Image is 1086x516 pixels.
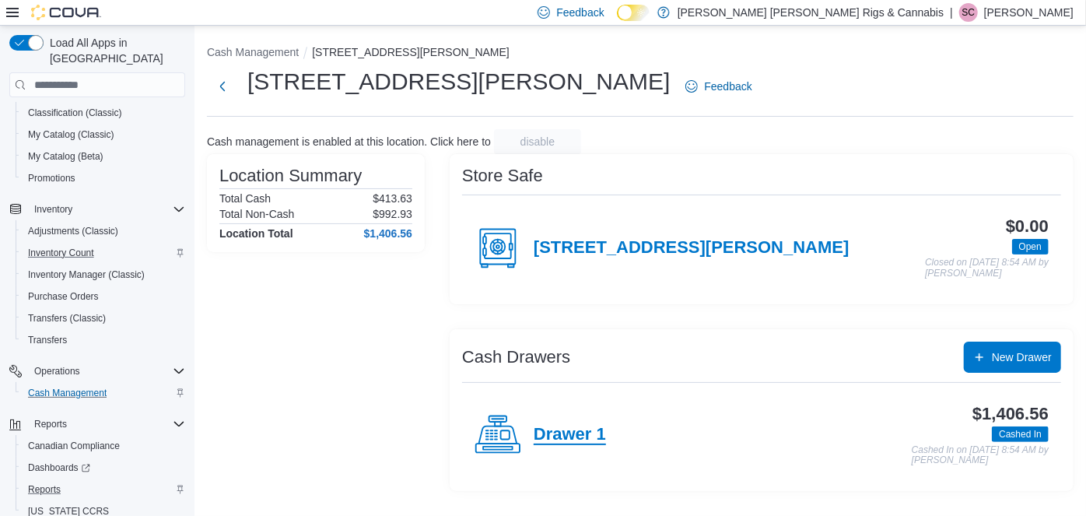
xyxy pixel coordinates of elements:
span: My Catalog (Classic) [22,125,185,144]
button: Cash Management [16,382,191,404]
button: Next [207,71,238,102]
a: Feedback [679,71,758,102]
h1: [STREET_ADDRESS][PERSON_NAME] [247,66,670,97]
span: Classification (Classic) [28,107,122,119]
input: Dark Mode [617,5,650,21]
a: Cash Management [22,384,113,402]
span: Purchase Orders [22,287,185,306]
h6: Total Non-Cash [219,208,295,220]
p: Cashed In on [DATE] 8:54 AM by [PERSON_NAME] [912,445,1049,466]
span: Feedback [556,5,604,20]
h3: $0.00 [1006,217,1049,236]
span: Dark Mode [617,21,618,22]
span: Open [1012,239,1049,254]
span: Inventory [34,203,72,216]
a: Inventory Count [22,244,100,262]
button: disable [494,129,581,154]
span: My Catalog (Classic) [28,128,114,141]
button: Inventory [3,198,191,220]
h4: $1,406.56 [364,227,412,240]
button: Transfers [16,329,191,351]
span: Inventory Manager (Classic) [28,269,145,281]
h6: Total Cash [219,192,271,205]
a: My Catalog (Beta) [22,147,110,166]
span: Classification (Classic) [22,104,185,122]
a: Purchase Orders [22,287,105,306]
span: Canadian Compliance [28,440,120,452]
span: Cash Management [28,387,107,399]
a: Dashboards [22,458,96,477]
a: Classification (Classic) [22,104,128,122]
span: Purchase Orders [28,290,99,303]
button: Canadian Compliance [16,435,191,457]
span: Transfers (Classic) [28,312,106,325]
button: Operations [28,362,86,381]
h3: Store Safe [462,167,543,185]
span: Inventory Manager (Classic) [22,265,185,284]
span: Transfers (Classic) [22,309,185,328]
p: Closed on [DATE] 8:54 AM by [PERSON_NAME] [925,258,1049,279]
button: Operations [3,360,191,382]
span: Dashboards [22,458,185,477]
div: Sheila Cayenne [959,3,978,22]
button: Inventory Manager (Classic) [16,264,191,286]
h3: Cash Drawers [462,348,570,367]
span: Adjustments (Classic) [22,222,185,240]
span: My Catalog (Beta) [22,147,185,166]
button: Promotions [16,167,191,189]
span: Feedback [704,79,751,94]
span: Adjustments (Classic) [28,225,118,237]
a: My Catalog (Classic) [22,125,121,144]
p: Cash management is enabled at this location. Click here to [207,135,491,148]
button: Reports [28,415,73,434]
p: $413.63 [373,192,412,205]
a: Canadian Compliance [22,437,126,455]
span: Reports [22,480,185,499]
h4: [STREET_ADDRESS][PERSON_NAME] [534,238,850,258]
a: Adjustments (Classic) [22,222,124,240]
button: [STREET_ADDRESS][PERSON_NAME] [312,46,510,58]
span: Transfers [28,334,67,346]
button: Transfers (Classic) [16,307,191,329]
p: | [950,3,953,22]
img: Cova [31,5,101,20]
button: New Drawer [964,342,1061,373]
button: Adjustments (Classic) [16,220,191,242]
span: Reports [28,415,185,434]
p: [PERSON_NAME] [PERSON_NAME] Rigs & Cannabis [678,3,944,22]
span: Dashboards [28,462,90,474]
span: Reports [28,483,61,496]
button: Cash Management [207,46,299,58]
a: Reports [22,480,67,499]
span: Cash Management [22,384,185,402]
a: Inventory Manager (Classic) [22,265,151,284]
a: Dashboards [16,457,191,479]
h4: Drawer 1 [534,425,606,445]
span: Inventory Count [22,244,185,262]
span: Promotions [28,172,75,184]
a: Transfers [22,331,73,349]
h4: Location Total [219,227,293,240]
span: Operations [34,365,80,377]
span: Load All Apps in [GEOGRAPHIC_DATA] [44,35,185,66]
p: [PERSON_NAME] [984,3,1074,22]
span: Promotions [22,169,185,188]
a: Promotions [22,169,82,188]
button: Purchase Orders [16,286,191,307]
h3: $1,406.56 [972,405,1049,423]
button: Reports [16,479,191,500]
button: Classification (Classic) [16,102,191,124]
span: Canadian Compliance [22,437,185,455]
span: My Catalog (Beta) [28,150,103,163]
span: Reports [34,418,67,430]
span: Transfers [22,331,185,349]
h3: Location Summary [219,167,362,185]
p: $992.93 [373,208,412,220]
a: Transfers (Classic) [22,309,112,328]
button: My Catalog (Classic) [16,124,191,146]
span: Inventory Count [28,247,94,259]
span: New Drawer [992,349,1052,365]
span: Cashed In [992,426,1049,442]
span: disable [520,134,555,149]
button: Reports [3,413,191,435]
